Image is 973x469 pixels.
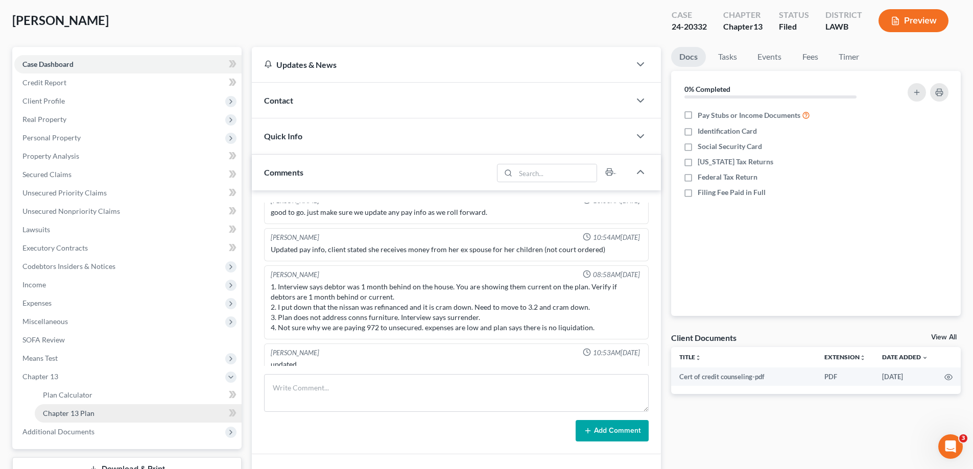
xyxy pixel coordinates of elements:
span: Miscellaneous [22,317,68,326]
span: Credit Report [22,78,66,87]
a: Docs [671,47,706,67]
a: Plan Calculator [35,386,242,404]
div: updated [271,359,642,369]
a: Unsecured Nonpriority Claims [14,202,242,220]
span: Unsecured Priority Claims [22,188,107,197]
span: Plan Calculator [43,390,92,399]
span: Client Profile [22,96,65,105]
a: Tasks [710,47,745,67]
td: [DATE] [874,367,936,386]
iframe: Intercom live chat [938,434,963,459]
div: Updates & News [264,59,618,70]
div: [PERSON_NAME] [271,270,319,280]
td: Cert of credit counseling-pdf [671,367,816,386]
input: Search... [516,164,597,182]
span: Lawsuits [22,225,50,234]
td: PDF [816,367,874,386]
span: Chapter 13 Plan [43,409,94,417]
div: Updated pay info, client stated she receives money from her ex spouse for her children (not court... [271,244,642,255]
button: Add Comment [576,420,649,441]
span: SOFA Review [22,335,65,344]
a: Timer [830,47,867,67]
strong: 0% Completed [684,85,730,93]
div: [PERSON_NAME] [271,233,319,242]
span: 10:53AM[DATE] [593,348,640,358]
a: Events [749,47,790,67]
span: Codebtors Insiders & Notices [22,262,115,270]
span: Filing Fee Paid in Full [698,187,766,198]
a: Credit Report [14,73,242,92]
a: SOFA Review [14,331,242,349]
span: Executory Contracts [22,243,88,252]
span: [US_STATE] Tax Returns [698,157,773,167]
a: Date Added expand_more [882,353,928,361]
span: Quick Info [264,131,302,141]
span: Additional Documents [22,427,94,436]
div: Filed [779,21,809,33]
span: Chapter 13 [22,372,58,381]
span: Case Dashboard [22,60,74,68]
span: Income [22,280,46,289]
div: 24-20332 [672,21,707,33]
div: Status [779,9,809,21]
div: Chapter [723,21,763,33]
div: District [825,9,862,21]
span: 10:54AM[DATE] [593,233,640,242]
a: Chapter 13 Plan [35,404,242,423]
span: Property Analysis [22,152,79,160]
div: 1. Interview says debtor was 1 month behind on the house. You are showing them current on the pla... [271,282,642,333]
span: 13 [753,21,763,31]
span: Contact [264,95,293,105]
a: Case Dashboard [14,55,242,73]
a: Executory Contracts [14,239,242,257]
span: 08:58AM[DATE] [593,270,640,280]
div: Client Documents [671,332,737,343]
a: Unsecured Priority Claims [14,184,242,202]
span: Identification Card [698,126,757,136]
span: Federal Tax Return [698,172,757,182]
span: Secured Claims [22,170,72,179]
a: Extensionunfold_more [824,353,866,361]
a: View All [931,334,957,341]
div: Chapter [723,9,763,21]
div: Case [672,9,707,21]
a: Fees [794,47,826,67]
a: Titleunfold_more [679,353,701,361]
a: Secured Claims [14,165,242,184]
span: [PERSON_NAME] [12,13,109,28]
i: unfold_more [860,355,866,361]
span: Personal Property [22,133,81,142]
button: Preview [879,9,948,32]
div: LAWB [825,21,862,33]
i: unfold_more [695,355,701,361]
span: 3 [959,434,967,442]
span: Comments [264,167,303,177]
div: good to go. just make sure we update any pay info as we roll forward. [271,207,642,217]
i: expand_more [922,355,928,361]
span: Means Test [22,354,58,362]
span: Pay Stubs or Income Documents [698,110,800,120]
span: Real Property [22,115,66,124]
a: Lawsuits [14,220,242,239]
a: Property Analysis [14,147,242,165]
span: Social Security Card [698,141,762,152]
span: Unsecured Nonpriority Claims [22,207,120,215]
span: Expenses [22,299,52,307]
div: [PERSON_NAME] [271,348,319,358]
